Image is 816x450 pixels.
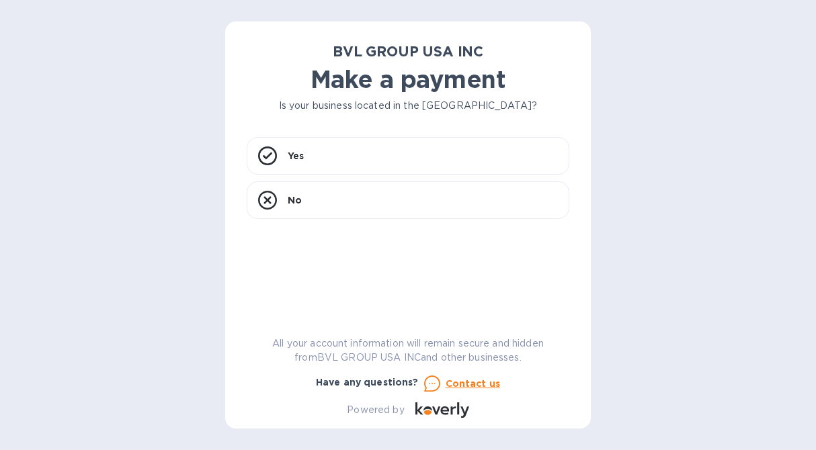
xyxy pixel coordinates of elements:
b: Have any questions? [316,377,419,388]
p: All your account information will remain secure and hidden from BVL GROUP USA INC and other busin... [247,336,569,365]
b: BVL GROUP USA INC [333,43,483,60]
p: Powered by [347,403,404,417]
p: No [288,193,302,207]
u: Contact us [446,378,501,389]
p: Yes [288,149,304,163]
p: Is your business located in the [GEOGRAPHIC_DATA]? [247,99,569,113]
h1: Make a payment [247,65,569,93]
